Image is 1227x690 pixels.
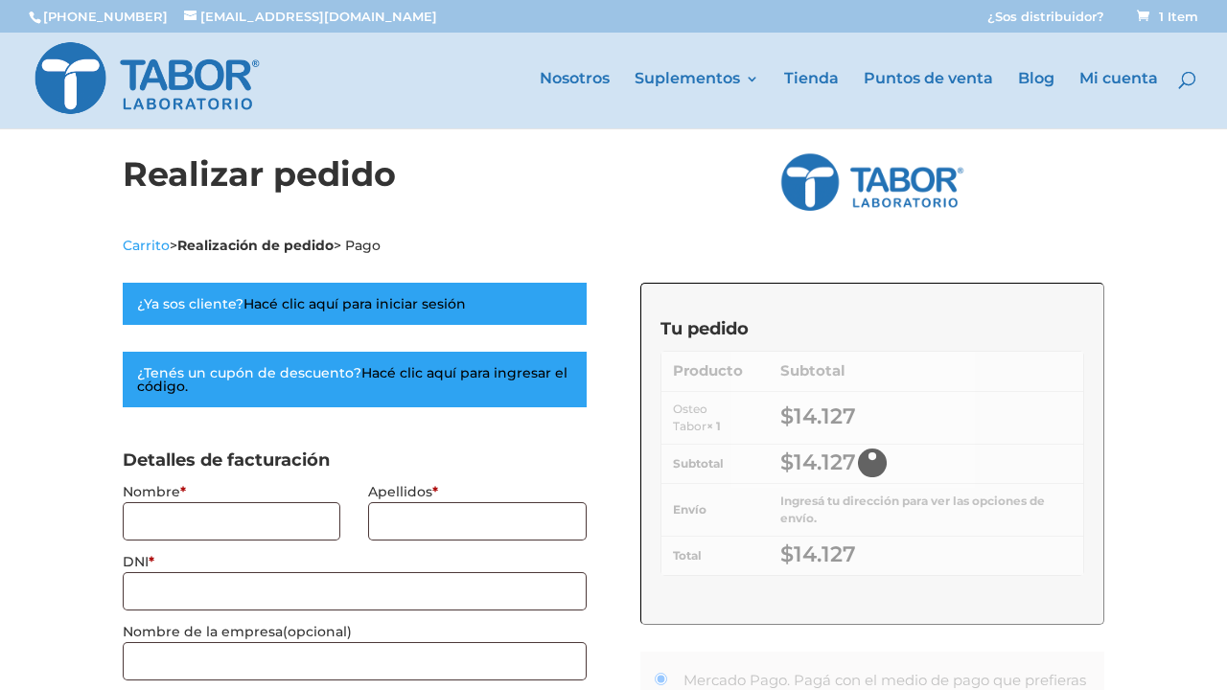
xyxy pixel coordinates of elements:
h3: Tu pedido [660,317,1084,351]
p: > > Pago [123,234,587,259]
label: DNI [123,552,587,572]
label: Nombre [123,482,340,502]
a: Carrito [123,237,170,254]
a: Nosotros [540,72,610,128]
img: screen [779,150,965,215]
div: ¿Tenés un cupón de descuento? [123,352,587,407]
a: [EMAIL_ADDRESS][DOMAIN_NAME] [184,9,437,24]
img: Laboratorio Tabor [33,38,262,118]
a: [PHONE_NUMBER] [43,9,168,24]
a: Blog [1018,72,1054,128]
label: Apellidos [368,482,586,502]
strong: Realización de pedido [177,237,334,254]
a: Tienda [784,72,839,128]
a: 1 Item [1133,9,1198,24]
h1: Realizar pedido [123,150,587,207]
span: 1 Item [1137,9,1198,24]
a: Hacé clic aquí para iniciar sesión [243,295,466,312]
h3: Detalles de facturación [123,448,587,482]
a: Mi cuenta [1079,72,1158,128]
a: Puntos de venta [864,72,993,128]
a: Enter your coupon code [137,364,567,395]
a: ¿Sos distribuidor? [987,11,1104,33]
label: Nombre de la empresa [123,622,587,642]
a: Suplementos [635,72,759,128]
span: (opcional) [283,623,352,640]
div: ¿Ya sos cliente? [123,283,587,325]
